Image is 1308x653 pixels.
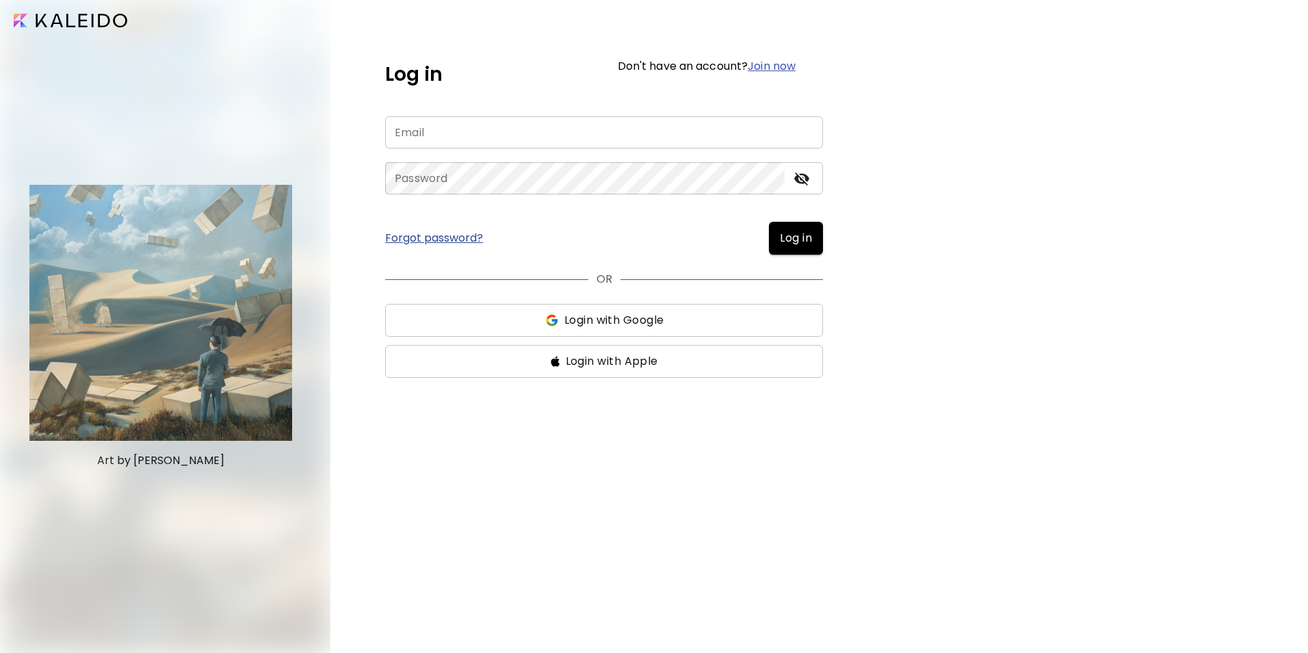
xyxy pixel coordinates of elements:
[790,167,813,190] button: toggle password visibility
[385,60,443,89] h5: Log in
[780,230,812,246] span: Log in
[385,304,823,337] button: ssLogin with Google
[545,313,559,327] img: ss
[597,271,612,287] p: OR
[385,345,823,378] button: ssLogin with Apple
[385,233,483,244] a: Forgot password?
[769,222,823,255] button: Log in
[566,353,658,370] span: Login with Apple
[748,58,796,74] a: Join now
[551,356,560,367] img: ss
[618,61,796,72] h6: Don't have an account?
[564,312,664,329] span: Login with Google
